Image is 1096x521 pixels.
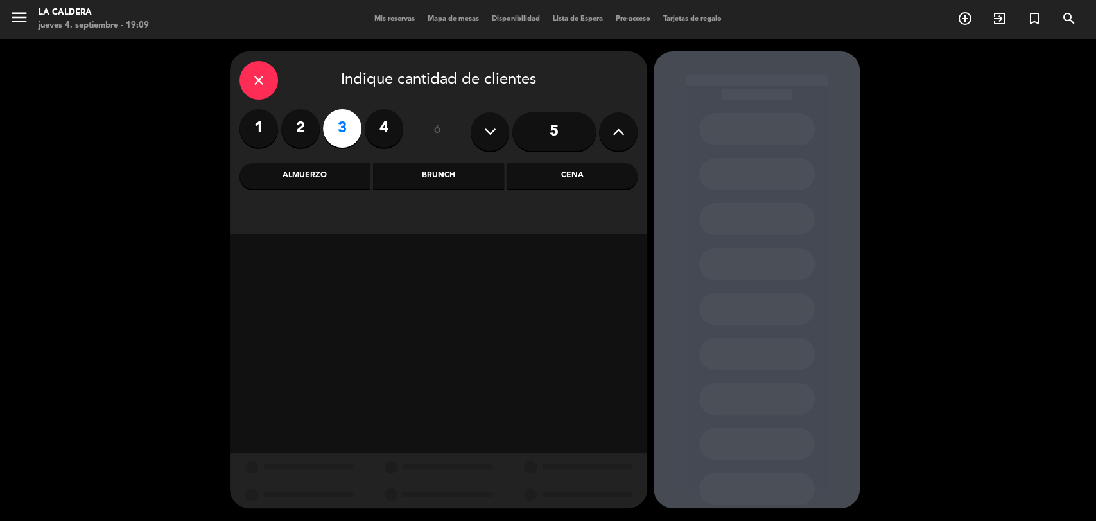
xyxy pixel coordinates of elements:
div: Indique cantidad de clientes [239,61,638,100]
label: 1 [239,109,278,148]
i: add_circle_outline [957,11,973,26]
i: turned_in_not [1027,11,1042,26]
span: Mis reservas [368,15,421,22]
div: Brunch [373,163,503,189]
label: 3 [323,109,361,148]
div: La Caldera [39,6,149,19]
span: Mapa de mesas [421,15,485,22]
span: Lista de Espera [546,15,609,22]
span: Disponibilidad [485,15,546,22]
i: close [251,73,266,88]
span: Tarjetas de regalo [657,15,728,22]
div: jueves 4. septiembre - 19:09 [39,19,149,32]
div: Cena [507,163,638,189]
i: search [1061,11,1077,26]
i: exit_to_app [992,11,1007,26]
span: Pre-acceso [609,15,657,22]
i: menu [10,8,29,27]
button: menu [10,8,29,31]
div: Almuerzo [239,163,370,189]
div: ó [416,109,458,154]
label: 4 [365,109,403,148]
label: 2 [281,109,320,148]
